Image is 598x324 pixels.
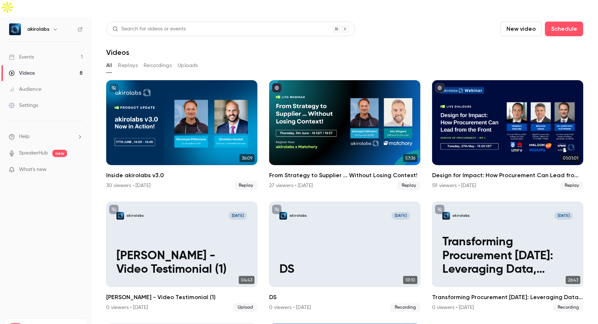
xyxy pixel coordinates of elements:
[106,80,257,190] li: Inside akirolabs v3.0
[442,235,573,276] p: Transforming Procurement [DATE]: Leveraging Data, Market Intelligence & AI for Strategic Category...
[106,202,257,312] a: Elouise Epstein - Video Testimonial (1)akirolabs[DATE][PERSON_NAME] - Video Testimonial (1)04:43[...
[27,26,49,33] h6: akirolabs
[435,205,445,214] button: unpublished
[116,249,247,277] p: [PERSON_NAME] - Video Testimonial (1)
[279,263,410,276] p: DS
[403,276,417,284] span: 59:10
[116,212,124,220] img: Elouise Epstein - Video Testimonial (1)
[112,25,186,33] div: Search for videos or events
[500,22,542,36] button: New video
[269,202,420,312] li: DS
[279,212,287,220] img: DS
[269,293,420,302] h2: DS
[106,60,112,71] button: All
[233,303,257,312] span: Upload
[432,80,583,190] li: Design for Impact: How Procurement Can Lead from the Front
[432,80,583,190] a: 01:01:01Design for Impact: How Procurement Can Lead from the Front59 viewers • [DATE]Replay
[397,181,420,190] span: Replay
[106,80,257,190] a: 36:09Inside akirolabs v3.030 viewers • [DATE]Replay
[126,213,144,218] p: akirolabs
[9,102,38,109] div: Settings
[229,212,247,220] span: [DATE]
[106,202,257,312] li: Elouise Epstein - Video Testimonial (1)
[391,212,410,220] span: [DATE]
[106,182,151,189] div: 30 viewers • [DATE]
[19,166,47,174] span: What's new
[239,154,255,162] span: 36:09
[442,212,450,220] img: Transforming Procurement Today: Leveraging Data, Market Intelligence & AI for Strategic Category ...
[269,304,311,311] div: 0 viewers • [DATE]
[118,60,138,71] button: Replays
[178,60,198,71] button: Uploads
[19,149,48,157] a: SpeakerHub
[432,182,476,189] div: 59 viewers • [DATE]
[272,205,282,214] button: unpublished
[109,83,119,93] button: unpublished
[9,23,21,35] img: akirolabs
[432,171,583,180] h2: Design for Impact: How Procurement Can Lead from the Front
[106,293,257,302] h2: [PERSON_NAME] - Video Testimonial (1)
[106,171,257,180] h2: Inside akirolabs v3.0
[545,22,583,36] button: Schedule
[52,150,67,157] span: new
[269,171,420,180] h2: From Strategy to Supplier ... Without Losing Context!
[109,205,119,214] button: unpublished
[239,276,255,284] span: 04:43
[144,60,172,71] button: Recordings
[234,181,257,190] span: Replay
[452,213,470,218] p: akirolabs
[19,133,30,141] span: Help
[9,53,34,61] div: Events
[432,293,583,302] h2: Transforming Procurement [DATE]: Leveraging Data, Market Intelligence & AI for Strategic Category...
[269,182,313,189] div: 27 viewers • [DATE]
[561,154,580,162] span: 01:01:01
[106,48,129,57] h1: Videos
[9,133,83,141] li: help-dropdown-opener
[403,154,417,162] span: 57:36
[554,212,573,220] span: [DATE]
[435,83,445,93] button: published
[560,181,583,190] span: Replay
[269,202,420,312] a: DSakirolabs[DATE]DS59:10DS0 viewers • [DATE]Recording
[289,213,307,218] p: akirolabs
[432,304,474,311] div: 0 viewers • [DATE]
[566,276,580,284] span: 26:43
[106,304,148,311] div: 0 viewers • [DATE]
[432,202,583,312] a: Transforming Procurement Today: Leveraging Data, Market Intelligence & AI for Strategic Category ...
[9,70,35,77] div: Videos
[390,303,420,312] span: Recording
[9,86,41,93] div: Audience
[269,80,420,190] a: 57:36From Strategy to Supplier ... Without Losing Context!27 viewers • [DATE]Replay
[269,80,420,190] li: From Strategy to Supplier ... Without Losing Context!
[553,303,583,312] span: Recording
[272,83,282,93] button: published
